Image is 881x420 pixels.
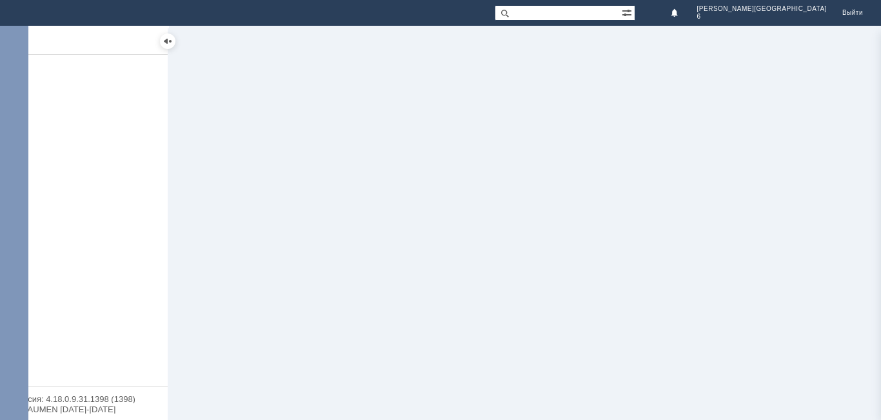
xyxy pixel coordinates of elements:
[13,405,155,414] div: © NAUMEN [DATE]-[DATE]
[697,5,827,13] span: [PERSON_NAME][GEOGRAPHIC_DATA]
[697,13,827,21] span: 6
[160,33,175,49] div: Скрыть меню
[622,6,635,18] span: Расширенный поиск
[13,395,155,403] div: Версия: 4.18.0.9.31.1398 (1398)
